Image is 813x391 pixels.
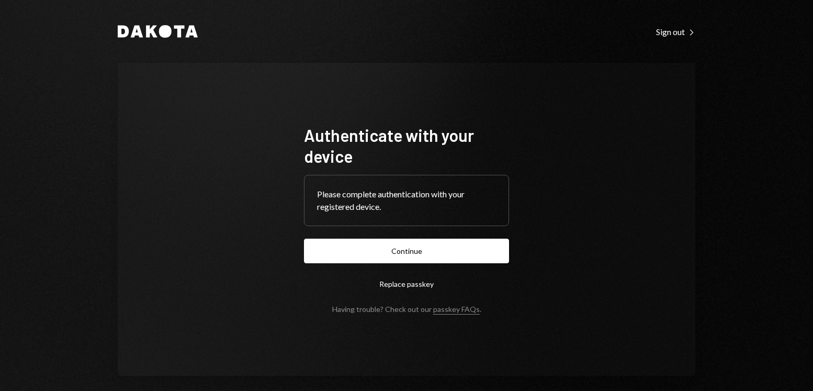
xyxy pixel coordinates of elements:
[304,272,509,296] button: Replace passkey
[656,26,695,37] a: Sign out
[304,125,509,166] h1: Authenticate with your device
[656,27,695,37] div: Sign out
[433,305,480,315] a: passkey FAQs
[304,239,509,263] button: Continue
[332,305,481,314] div: Having trouble? Check out our .
[317,188,496,213] div: Please complete authentication with your registered device.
